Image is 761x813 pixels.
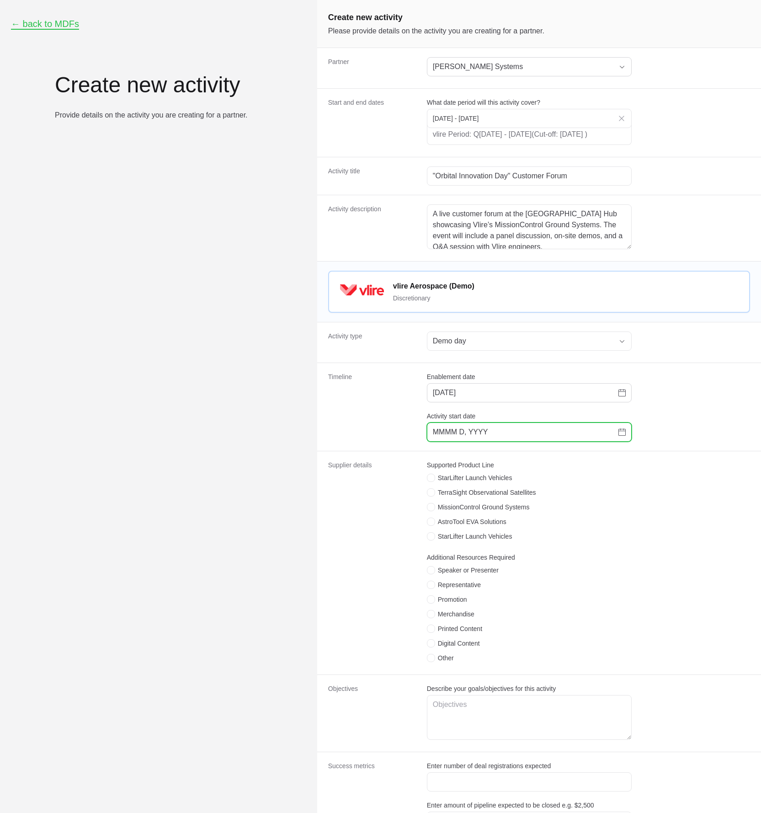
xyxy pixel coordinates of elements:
[438,595,467,604] span: Promotion
[618,387,626,398] div: Change date, November 18, 2025
[427,460,494,470] legend: Supported Product Line
[613,58,631,76] div: Open
[427,801,594,810] label: Enter amount of pipeline expected to be closed e.g. $2,500
[427,553,515,562] legend: Additional Resources Required
[328,372,416,442] dt: Timeline
[438,639,480,648] span: Digital Content
[427,124,632,145] div: vlire Period: Q[DATE] - [DATE]
[328,332,416,353] dt: Activity type
[438,566,499,575] span: Speaker or Presenter
[328,98,416,148] dt: Start and end dates
[427,332,631,350] button: Demo day
[438,503,530,512] span: MissionControl Ground Systems
[532,130,587,138] span: (Cut-off: [DATE] )
[438,653,454,663] span: Other
[618,427,626,438] div: Choose date
[11,18,79,30] button: ← back to MDFs
[438,517,506,526] span: AstroTool EVA Solutions
[433,171,626,182] input: Activity title
[55,111,306,120] p: Provide details on the activity you are creating for a partner.
[438,488,536,497] span: TerraSight Observational Satellites
[438,610,474,619] span: Merchandise
[438,624,482,633] span: Printed Content
[328,57,416,79] dt: Partner
[427,109,632,128] input: DD MMM YYYY - DD MMM YYYY
[340,281,384,299] img: vlire Aerospace (Demo)
[328,460,416,665] dt: Supplier details
[427,761,551,770] label: Enter number of deal registrations expected
[393,281,474,292] h1: vlire Aerospace (Demo)
[427,684,632,693] label: Describe your goals/objectives for this activity
[427,58,613,76] input: Search partner
[393,294,474,303] p: Discretionary
[328,204,416,252] dt: Activity description
[427,372,475,381] label: Enablement date
[328,684,416,743] dt: Objectives
[438,532,512,541] span: StarLifter Launch Vehicles
[438,580,481,589] span: Representative
[427,412,476,421] label: Activity start date
[328,166,416,186] dt: Activity title
[427,98,632,107] label: What date period will this activity cover?
[433,336,613,347] div: Demo day
[55,74,306,96] h3: Create new activity
[328,11,750,24] h1: Create new activity
[328,26,750,37] p: Please provide details on the activity you are creating for a partner.
[438,473,512,482] span: StarLifter Launch Vehicles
